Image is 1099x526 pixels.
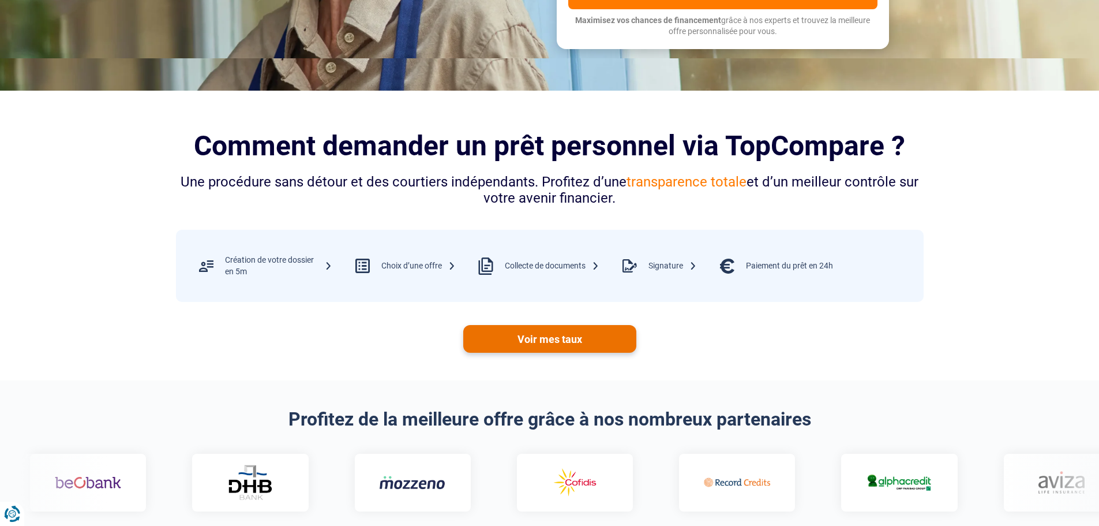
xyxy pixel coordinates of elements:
span: Maximisez vos chances de financement [575,16,721,25]
div: Une procédure sans détour et des courtiers indépendants. Profitez d’une et d’un meilleur contrôle... [176,174,924,207]
a: Voir mes taux [463,325,636,353]
h2: Comment demander un prêt personnel via TopCompare ? [176,130,924,162]
div: Choix d’une offre [381,260,456,272]
img: Cofidis [529,466,595,499]
img: Mozzeno [366,475,433,490]
div: Paiement du prêt en 24h [746,260,833,272]
span: transparence totale [627,174,747,190]
p: grâce à nos experts et trouvez la meilleure offre personnalisée pour vous. [568,15,877,38]
img: Beobank [42,466,108,499]
div: Collecte de documents [505,260,599,272]
div: Création de votre dossier en 5m [225,255,332,277]
div: Signature [648,260,697,272]
img: DHB Bank [215,465,261,500]
img: Record credits [691,466,757,499]
img: Alphacredit [853,472,920,493]
h2: Profitez de la meilleure offre grâce à nos nombreux partenaires [176,408,924,430]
